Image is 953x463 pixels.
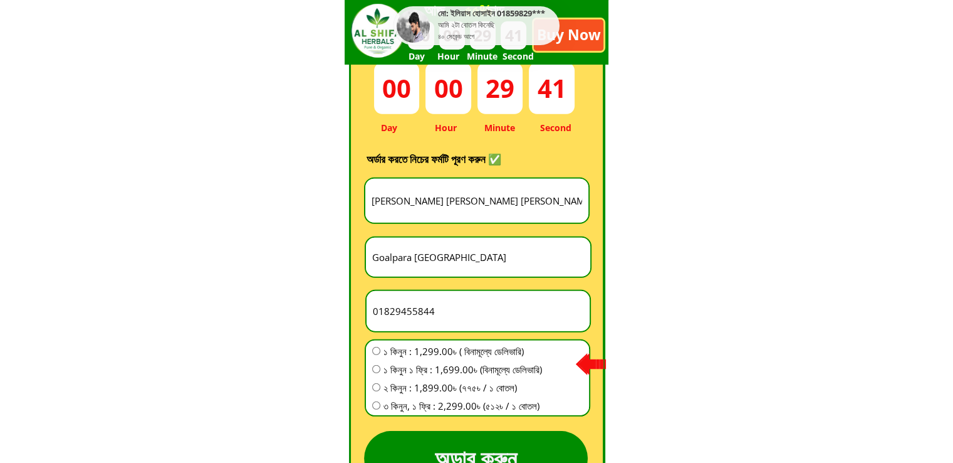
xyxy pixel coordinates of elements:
[368,179,585,223] input: আপনার নাম লিখুন *
[383,362,542,377] span: ১ কিনুন ১ ফ্রি : 1,699.00৳ (বিনামূল্যে ডেলিভারি)
[534,19,603,51] p: Buy Now
[383,398,542,413] span: ৩ কিনুন, ১ ফ্রি : 2,299.00৳ (৫১২৳ / ১ বোতল)
[370,291,586,331] input: আপনার মোবাইল নাম্বার *
[369,238,587,277] input: সম্পূর্ণ ঠিকানা বিবরণ *
[383,380,542,395] span: ২ কিনুন : 1,899.00৳ (৭৭৫৳ / ১ বোতল)
[438,31,474,42] div: ৪০ সেকেন্ড আগে
[438,9,556,20] div: মো: ইলিয়াস হোসাইন 01859829***
[383,344,542,359] span: ১ কিনুন : 1,299.00৳ ( বিনামূল্যে ডেলিভারি)
[381,121,578,135] h3: Day Hour Minute Second
[438,20,556,31] div: আমি ২টা বোতল কিনেছি
[408,50,581,63] h3: Day Hour Minute Second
